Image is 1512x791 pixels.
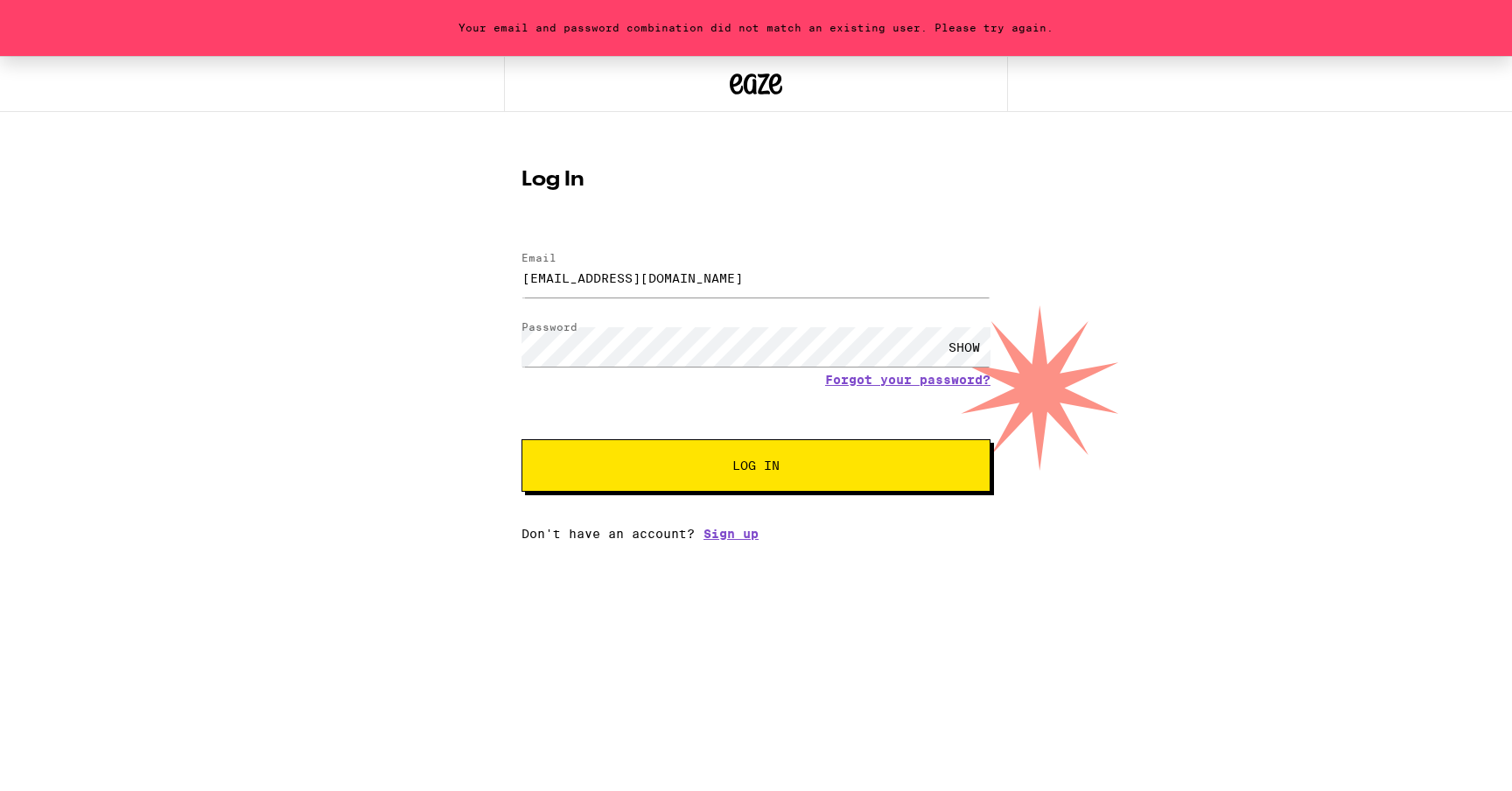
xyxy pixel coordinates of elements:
label: Password [521,321,577,332]
label: Email [521,252,556,263]
a: Forgot your password? [825,373,990,387]
div: Don't have an account? [521,527,990,541]
span: Hi. Need any help? [10,12,126,26]
h1: Log In [521,170,990,191]
button: Log In [521,439,990,492]
div: SHOW [938,327,990,367]
input: Email [521,258,990,297]
span: Log In [732,459,780,472]
a: Sign up [703,527,759,541]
